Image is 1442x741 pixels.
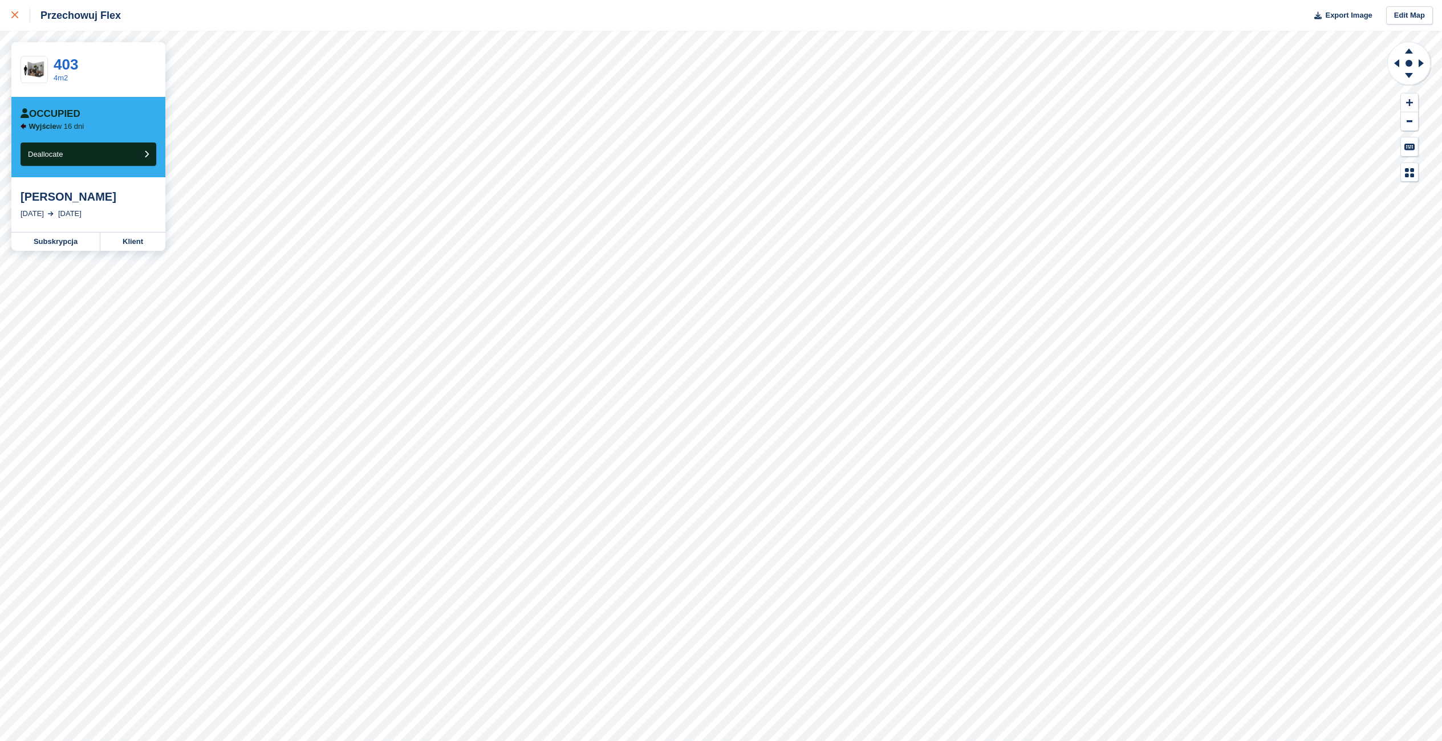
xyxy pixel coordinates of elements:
[21,123,26,129] img: arrow-left-icn-90495f2de72eb5bd0bd1c3c35deca35cc13f817d75bef06ecd7c0b315636ce7e.svg
[1401,93,1418,112] button: Zoom In
[21,208,44,219] div: [DATE]
[54,56,78,73] a: 403
[29,122,56,131] span: Wyjście
[54,74,68,82] a: 4m2
[21,60,47,80] img: 40-sqft-unit.jpg
[1307,6,1372,25] button: Export Image
[1401,163,1418,182] button: Map Legend
[21,190,156,203] div: [PERSON_NAME]
[30,9,121,22] div: Przechowuj Flex
[1386,6,1433,25] a: Edit Map
[21,108,80,120] div: Occupied
[58,208,82,219] div: [DATE]
[1325,10,1372,21] span: Export Image
[28,150,63,158] span: Deallocate
[11,233,100,251] a: Subskrypcja
[48,211,54,216] img: arrow-right-light-icn-cde0832a797a2874e46488d9cf13f60e5c3a73dbe684e267c42b8395dfbc2abf.svg
[100,233,165,251] a: Klient
[29,122,84,131] p: w 16 dni
[21,142,156,166] button: Deallocate
[1401,137,1418,156] button: Keyboard Shortcuts
[1401,112,1418,131] button: Zoom Out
